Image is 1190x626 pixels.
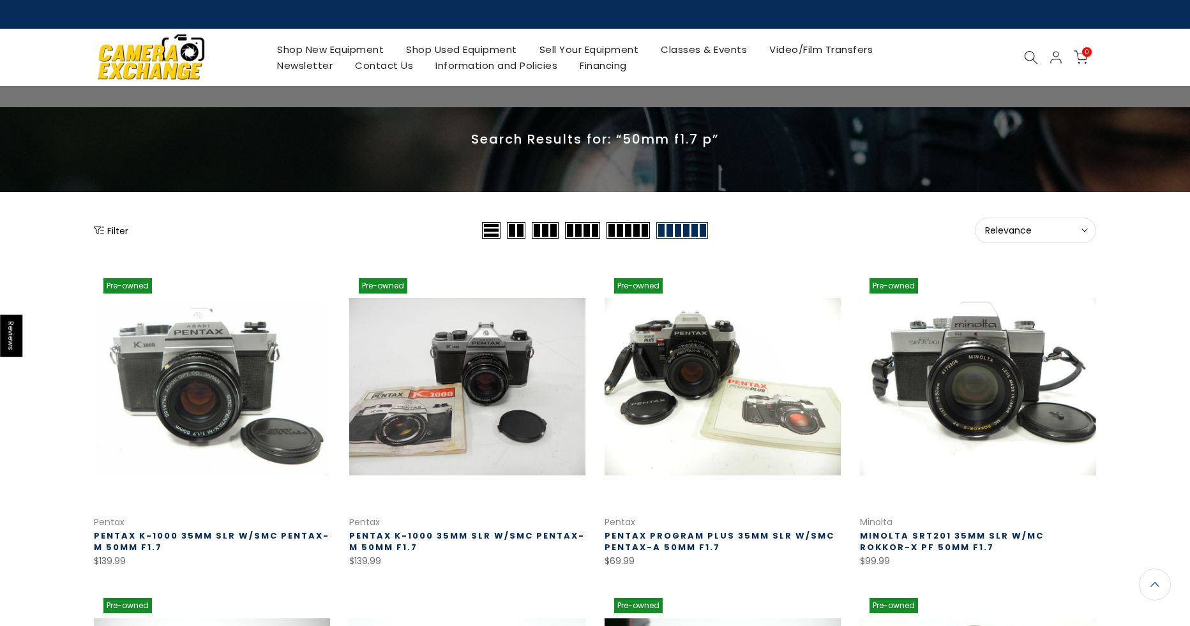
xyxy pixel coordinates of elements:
[94,530,329,553] a: Pentax K-1000 35mm SLR w/SMC Pentax-M 50mm f1.7
[349,530,585,553] a: Pentax K-1000 35mm SLR w/SMC Pentax-M 50mm f1.7
[860,516,892,528] a: Minolta
[985,225,1086,236] span: Relevance
[650,41,758,57] a: Classes & Events
[349,516,380,528] a: Pentax
[349,553,585,569] div: $139.99
[1139,569,1171,600] a: Back to the top
[266,57,344,73] a: Newsletter
[860,530,1044,553] a: Minolta SRT201 35mm SLR w/MC Rokkor-X PF 50mm f1.7
[605,553,841,569] div: $69.99
[569,57,638,73] a: Financing
[94,516,124,528] a: Pentax
[425,57,569,73] a: Information and Policies
[395,41,529,57] a: Shop Used Equipment
[528,41,650,57] a: Sell Your Equipment
[605,530,834,553] a: Pentax Program Plus 35mm SLR w/SMC Pentax-A 50mm f1.7
[975,218,1096,243] button: Relevance
[605,516,635,528] a: Pentax
[94,224,128,237] button: Show filters
[758,41,884,57] a: Video/Film Transfers
[860,553,1096,569] div: $99.99
[1082,47,1092,57] span: 0
[266,41,395,57] a: Shop New Equipment
[344,57,425,73] a: Contact Us
[1074,50,1088,64] a: 0
[94,131,1096,147] p: Search Results for: “50mm f1.7 p”
[94,553,330,569] div: $139.99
